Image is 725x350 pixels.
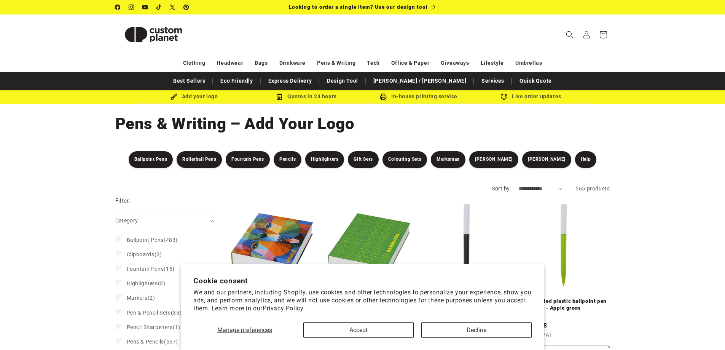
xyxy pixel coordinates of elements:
span: (557) [127,338,178,345]
span: Markers [127,295,148,301]
h1: Pens & Writing – Add Your Logo [115,113,610,134]
span: Fountain Pens [127,266,164,272]
img: Custom Planet [115,18,191,52]
img: In-house printing [380,93,387,100]
span: Pen & Pencil Sets [127,310,171,316]
img: Order updates [500,93,507,100]
a: Marksman [431,151,465,168]
h2: Filter: [115,197,131,205]
span: Looking to order a single item? Use our design tool [289,4,428,10]
span: Ballpoint Pens [127,237,164,243]
a: Fountain Pens [226,151,270,168]
a: Tech [367,56,379,70]
a: Services [478,74,508,88]
span: Manage preferences [217,326,272,334]
a: Headwear [217,56,243,70]
img: Brush Icon [170,93,177,100]
span: Highlighters [127,280,158,286]
a: Rollerball Pens [177,151,222,168]
a: Best Sellers [169,74,209,88]
summary: Search [561,26,578,43]
a: Lifestyle [481,56,504,70]
a: Giveaways [441,56,469,70]
h2: Cookie consent [193,276,532,285]
span: (15) [127,265,175,272]
span: (1) [127,324,180,331]
span: (483) [127,237,178,243]
a: Colouring Sets [382,151,427,168]
span: Clipboards [127,251,155,257]
div: Live order updates [475,92,587,101]
span: Pens & Pencils [127,339,164,345]
button: Decline [421,322,532,338]
a: Ballpoint Pens [129,151,173,168]
span: (2) [127,294,155,301]
a: Highlighters [305,151,344,168]
a: Umbrellas [515,56,542,70]
a: Design Tool [323,74,362,88]
a: Privacy Policy [263,305,303,312]
a: Clothing [183,56,206,70]
span: (3) [127,280,166,287]
img: Order Updates Icon [276,93,283,100]
summary: Category (0 selected) [115,211,214,230]
a: [PERSON_NAME] [522,151,571,168]
a: Unix recycled plastic ballpoint pen (black ink) - Apple green [517,298,610,311]
a: Express Delivery [265,74,316,88]
a: Pens & Writing [317,56,355,70]
a: Custom Planet [112,14,194,54]
span: 565 products [575,185,610,192]
a: [PERSON_NAME] [469,151,518,168]
span: (2) [127,251,162,258]
a: [PERSON_NAME] / [PERSON_NAME] [370,74,470,88]
span: Pencil Sharpeners [127,324,173,330]
a: Help [575,151,596,168]
button: Manage preferences [193,322,296,338]
div: In-house printing service [363,92,475,101]
div: Add your logo [138,92,250,101]
a: Pencils [274,151,301,168]
a: Quick Quote [516,74,556,88]
span: (35) [127,309,182,316]
a: Bags [255,56,268,70]
a: Drinkware [279,56,306,70]
p: We and our partners, including Shopify, use cookies and other technologies to personalize your ex... [193,289,532,312]
button: Accept [303,322,414,338]
a: Eco Friendly [217,74,257,88]
label: Sort by: [492,185,511,192]
a: Gift Sets [348,151,378,168]
nav: Pens & Writing Filters [100,151,625,168]
span: Category [115,217,138,224]
a: Office & Paper [391,56,429,70]
div: Quotes in 24 hours [250,92,363,101]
